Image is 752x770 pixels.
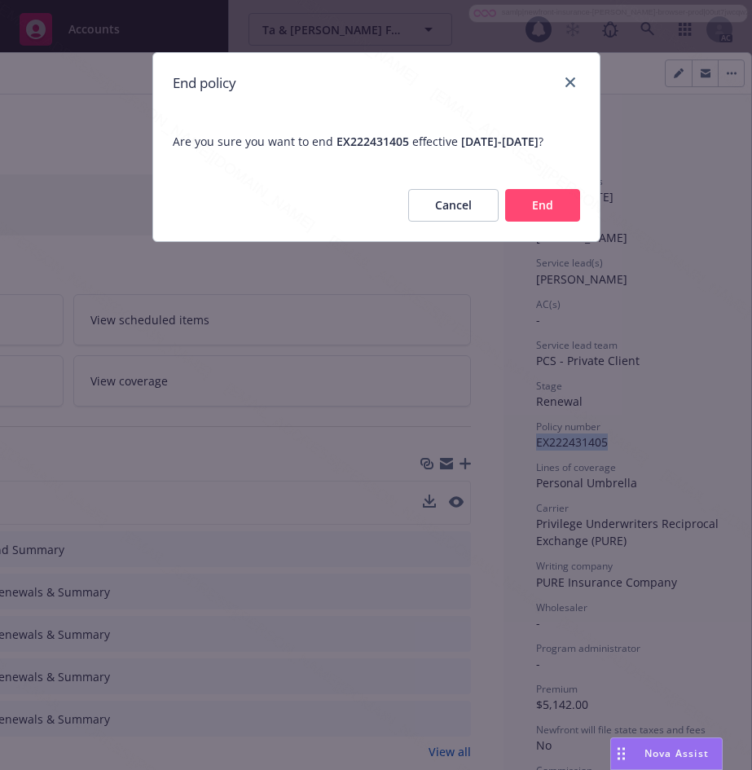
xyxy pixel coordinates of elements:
button: End [505,189,580,222]
span: Are you sure you want to end effective ? [153,113,600,169]
a: close [561,73,580,92]
button: Nova Assist [610,737,723,770]
span: EX222431405 [336,134,409,149]
h1: End policy [173,73,236,94]
span: Nova Assist [644,746,709,760]
div: Drag to move [611,738,631,769]
button: Cancel [408,189,499,222]
span: [DATE] - [DATE] [461,134,539,149]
